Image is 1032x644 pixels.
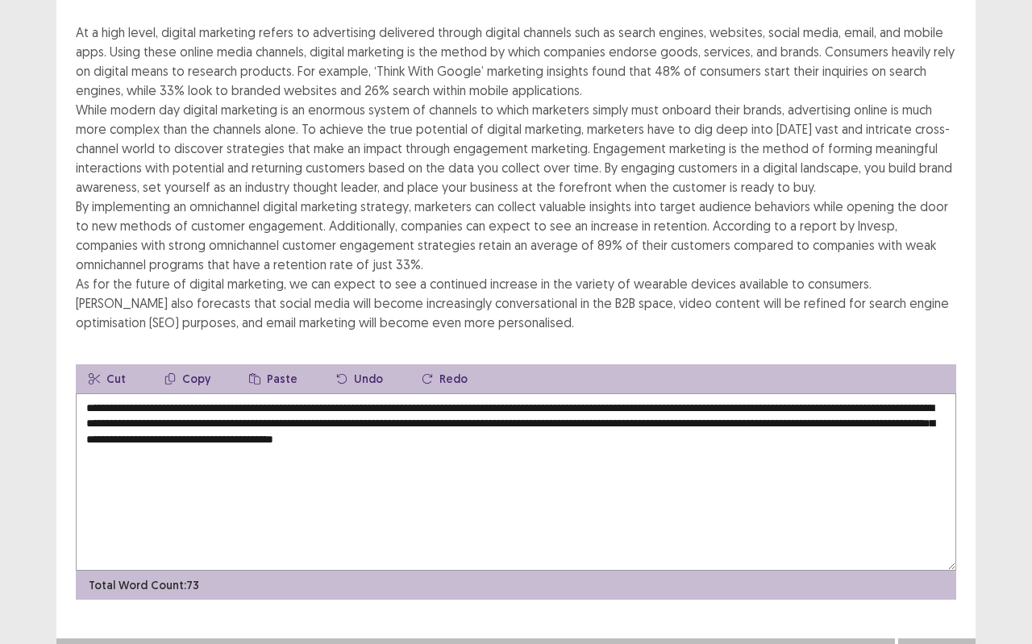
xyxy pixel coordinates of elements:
[236,364,310,393] button: Paste
[152,364,223,393] button: Copy
[76,364,139,393] button: Cut
[323,364,396,393] button: Undo
[409,364,481,393] button: Redo
[76,23,956,332] div: At a high level, digital marketing refers to advertising delivered through digital channels such ...
[89,577,199,594] p: Total Word Count: 73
